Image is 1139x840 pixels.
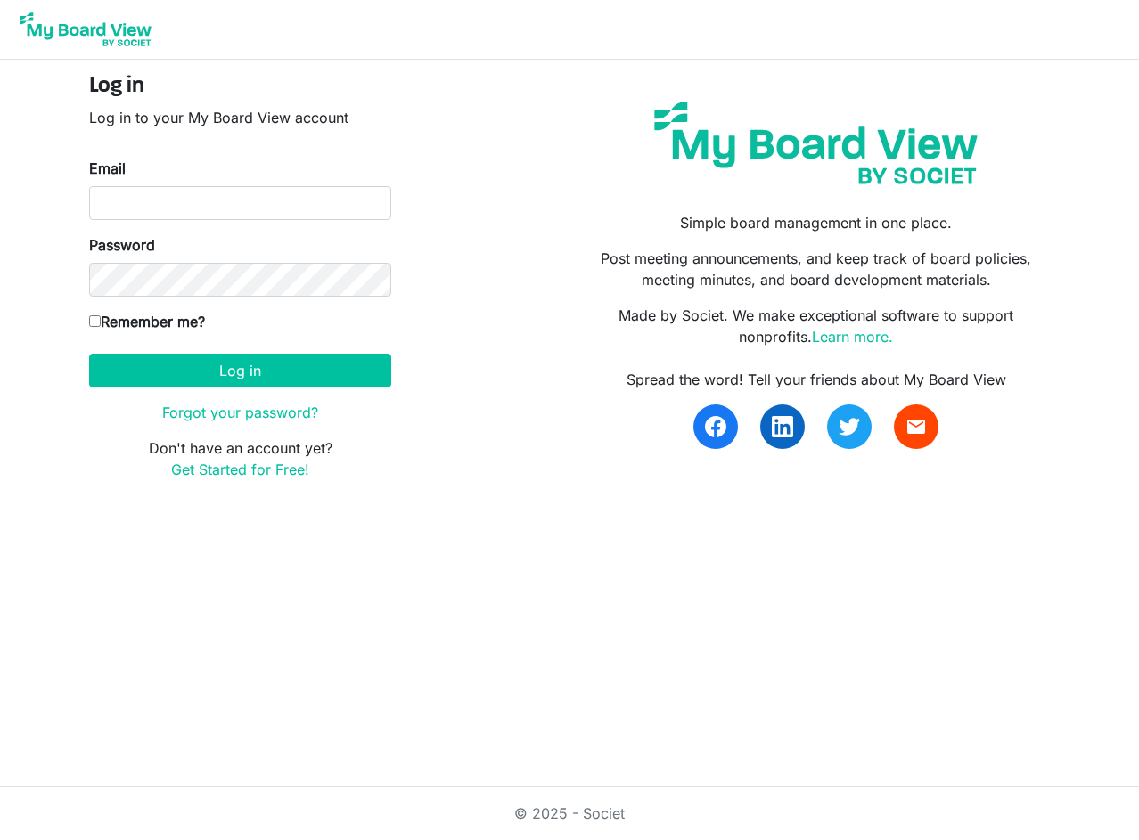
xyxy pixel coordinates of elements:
[905,416,927,437] span: email
[89,234,155,256] label: Password
[171,461,309,478] a: Get Started for Free!
[14,7,157,52] img: My Board View Logo
[583,305,1050,347] p: Made by Societ. We make exceptional software to support nonprofits.
[583,369,1050,390] div: Spread the word! Tell your friends about My Board View
[705,416,726,437] img: facebook.svg
[89,158,126,179] label: Email
[89,437,391,480] p: Don't have an account yet?
[89,311,205,332] label: Remember me?
[89,74,391,100] h4: Log in
[583,212,1050,233] p: Simple board management in one place.
[89,354,391,387] button: Log in
[162,404,318,421] a: Forgot your password?
[772,416,793,437] img: linkedin.svg
[89,107,391,128] p: Log in to your My Board View account
[583,248,1050,290] p: Post meeting announcements, and keep track of board policies, meeting minutes, and board developm...
[641,88,991,198] img: my-board-view-societ.svg
[89,315,101,327] input: Remember me?
[894,404,938,449] a: email
[514,804,625,822] a: © 2025 - Societ
[812,328,893,346] a: Learn more.
[839,416,860,437] img: twitter.svg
